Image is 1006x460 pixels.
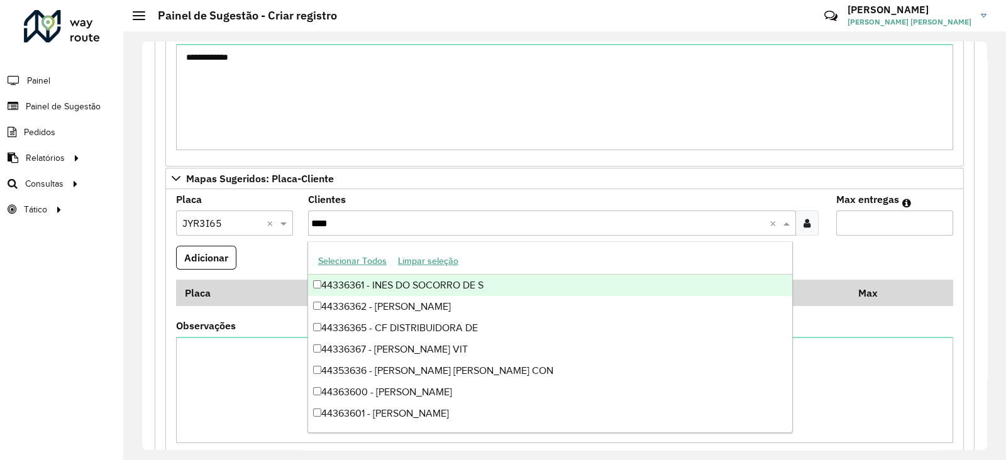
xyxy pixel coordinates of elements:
div: 44363601 - [PERSON_NAME] [308,403,793,424]
th: Código Cliente [306,280,683,306]
label: Observações [176,318,236,333]
h2: Painel de Sugestão - Criar registro [145,9,337,23]
span: Painel de Sugestão [26,100,101,113]
button: Adicionar [176,246,236,270]
div: Mapas Sugeridos: Placa-Cliente [165,189,964,460]
th: Placa [176,280,306,306]
h3: [PERSON_NAME] [848,4,971,16]
div: 44336365 - CF DISTRIBUIDORA DE [308,317,793,339]
span: Relatórios [26,151,65,165]
label: Max entregas [836,192,899,207]
th: Max [849,280,900,306]
span: [PERSON_NAME] [PERSON_NAME] [848,16,971,28]
span: Mapas Sugeridos: Placa-Cliente [186,173,334,183]
a: Mapas Sugeridos: Placa-Cliente [165,168,964,189]
a: Contato Rápido [817,3,844,30]
em: Máximo de clientes que serão colocados na mesma rota com os clientes informados [902,198,911,208]
label: Placa [176,192,202,207]
span: Consultas [25,177,64,190]
span: Pedidos [24,126,55,139]
div: 44353636 - [PERSON_NAME] [PERSON_NAME] CON [308,360,793,381]
span: Tático [24,203,47,216]
div: 44363600 - [PERSON_NAME] [308,381,793,403]
div: 44336367 - [PERSON_NAME] VIT [308,339,793,360]
ng-dropdown-panel: Options list [307,241,793,433]
button: Selecionar Todos [312,251,392,271]
span: Painel [27,74,50,87]
span: Clear all [267,216,277,231]
button: Limpar seleção [392,251,464,271]
div: 44336361 - INES DO SOCORRO DE S [308,275,793,296]
div: 44363602 - [PERSON_NAME] [308,424,793,446]
div: 44336362 - [PERSON_NAME] [308,296,793,317]
span: Clear all [770,216,780,231]
label: Clientes [308,192,346,207]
